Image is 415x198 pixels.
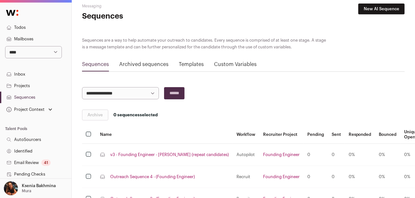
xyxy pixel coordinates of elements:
[233,126,259,144] th: Workflow
[328,166,345,188] td: 0
[345,166,375,188] td: 0%
[110,152,229,157] a: v3 - Founding Engineer - [PERSON_NAME] (repeat candidates)
[82,62,109,67] a: Sequences
[113,112,158,118] span: selected
[5,107,45,112] div: Project Context
[96,126,233,144] th: Name
[214,62,257,67] a: Custom Variables
[41,160,51,166] div: 41
[233,144,259,166] td: Autopilot
[263,175,300,179] a: Founding Engineer
[82,37,328,50] div: Sequences are a way to help automate your outreach to candidates. Every sequence is comprised of ...
[375,144,401,166] td: 0%
[179,62,204,67] a: Templates
[259,126,303,144] th: Recruiter Project
[3,181,57,195] button: Open dropdown
[303,144,328,166] td: 0
[303,166,328,188] td: 0
[345,126,375,144] th: Responded
[22,183,56,188] p: Ksenia Bakhmina
[119,62,169,67] a: Archived sequences
[328,144,345,166] td: 0
[82,11,190,21] h1: Sequences
[263,153,300,157] a: Founding Engineer
[375,126,401,144] th: Bounced
[358,4,405,14] a: New AI Sequence
[303,126,328,144] th: Pending
[113,113,140,117] span: 0 sequences
[375,166,401,188] td: 0%
[5,105,54,114] button: Open dropdown
[233,166,259,188] td: Recruit
[4,181,18,195] img: 13968079-medium_jpg
[110,174,195,179] a: Outreach Sequence 4 - (Founding Engineer)
[345,144,375,166] td: 0%
[82,4,190,9] h2: Messaging
[328,126,345,144] th: Sent
[3,6,22,19] img: Wellfound
[22,188,31,194] p: Mura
